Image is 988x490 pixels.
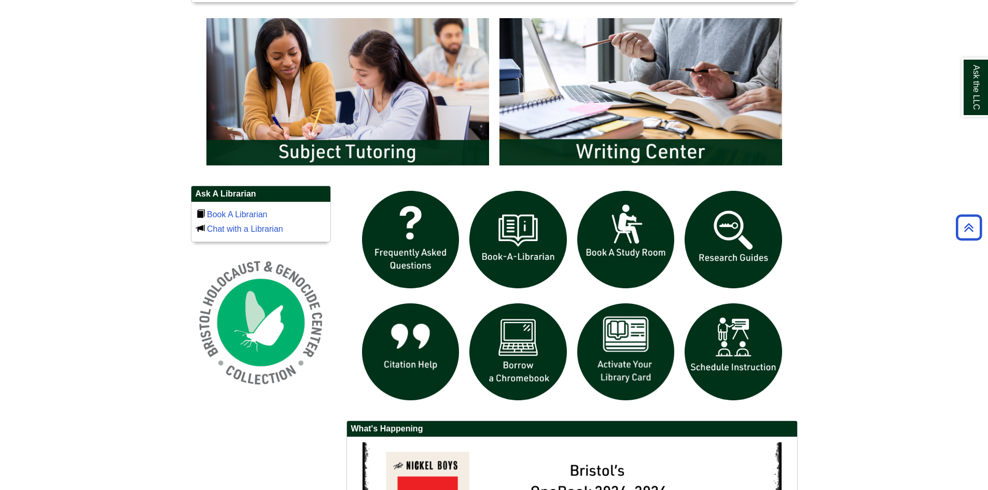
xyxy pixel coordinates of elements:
[347,421,797,437] h2: What's Happening
[207,210,268,219] a: Book A Librarian
[357,186,465,293] img: frequently asked questions
[207,225,283,233] a: Chat with a Librarian
[464,298,572,406] img: Borrow a chromebook icon links to the borrow a chromebook web page
[357,186,787,410] div: slideshow
[679,298,787,406] img: For faculty. Schedule Library Instruction icon links to form.
[679,186,787,293] img: Research Guides icon links to research guides web page
[572,186,680,293] img: book a study room icon links to book a study room web page
[494,13,787,171] img: Writing Center Information
[191,186,330,202] h2: Ask A Librarian
[201,13,494,171] img: Subject Tutoring Information
[201,13,787,175] div: slideshow
[952,220,985,234] a: Back to Top
[191,253,331,393] img: Holocaust and Genocide Collection
[572,298,680,406] img: activate Library Card icon links to form to activate student ID into library card
[464,186,572,293] img: Book a Librarian icon links to book a librarian web page
[357,298,465,406] img: citation help icon links to citation help guide page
